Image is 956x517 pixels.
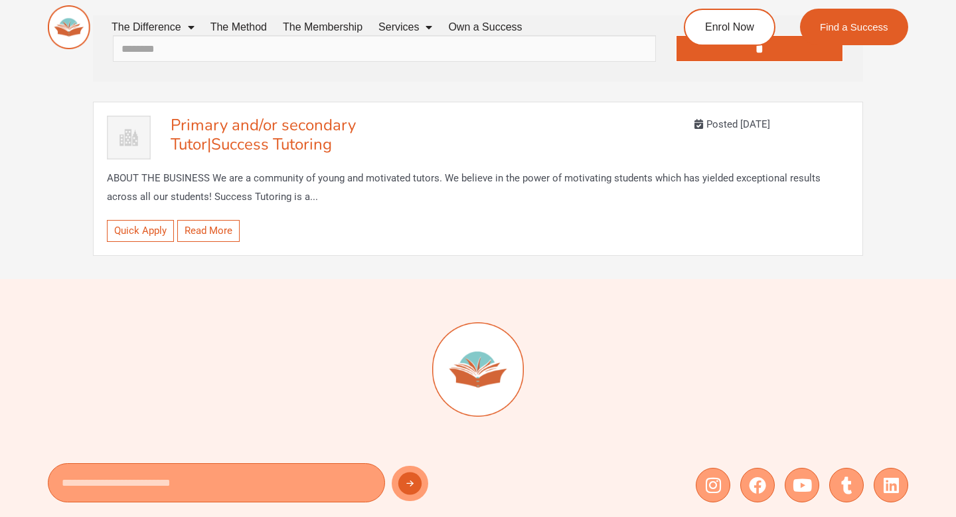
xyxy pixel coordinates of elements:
[171,114,356,155] span: Primary and/or secondary Tutor
[705,22,754,33] span: Enrol Now
[694,116,849,134] div: Posted [DATE]
[275,12,370,43] a: The Membership
[104,12,202,43] a: The Difference
[177,220,240,242] a: Read More
[211,134,332,155] span: Success Tutoring
[171,114,356,155] a: Primary and/or secondary Tutor|Success Tutoring
[107,220,174,242] a: Quick Apply
[107,116,151,159] img: Success Tutoring
[820,22,888,32] span: Find a Success
[800,9,908,45] a: Find a Success
[107,169,849,207] p: ABOUT THE BUSINESS We are a community of young and motivated tutors. We believe in the power of m...
[440,12,530,43] a: Own a Success
[202,12,275,43] a: The Method
[684,9,775,46] a: Enrol Now
[370,12,440,43] a: Services
[48,463,471,509] form: New Form
[104,12,635,43] nav: Menu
